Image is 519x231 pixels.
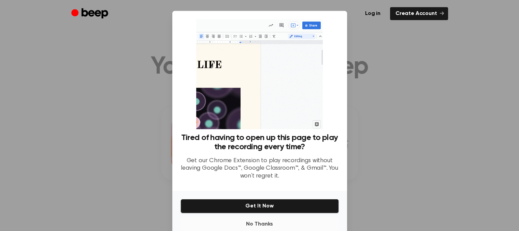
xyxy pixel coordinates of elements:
button: Get It Now [181,199,339,213]
a: Create Account [390,7,448,20]
p: Get our Chrome Extension to play recordings without leaving Google Docs™, Google Classroom™, & Gm... [181,157,339,180]
a: Log in [360,7,386,20]
h3: Tired of having to open up this page to play the recording every time? [181,133,339,152]
a: Beep [71,7,110,20]
img: Beep extension in action [196,19,323,129]
button: No Thanks [181,217,339,231]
